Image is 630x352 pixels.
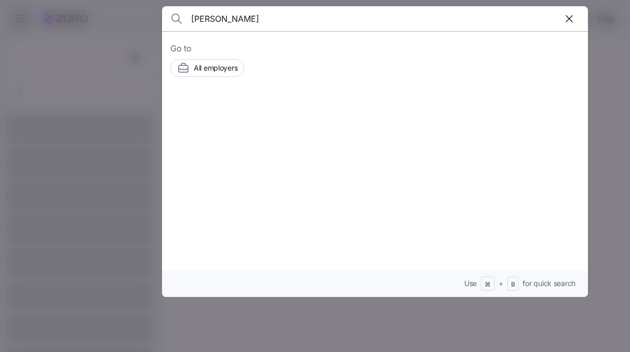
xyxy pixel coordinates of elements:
[170,59,244,77] button: All employers
[511,280,515,289] span: B
[499,278,503,289] span: +
[522,278,575,289] span: for quick search
[194,63,237,73] span: All employers
[464,278,477,289] span: Use
[485,280,491,289] span: ⌘
[170,42,580,55] span: Go to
